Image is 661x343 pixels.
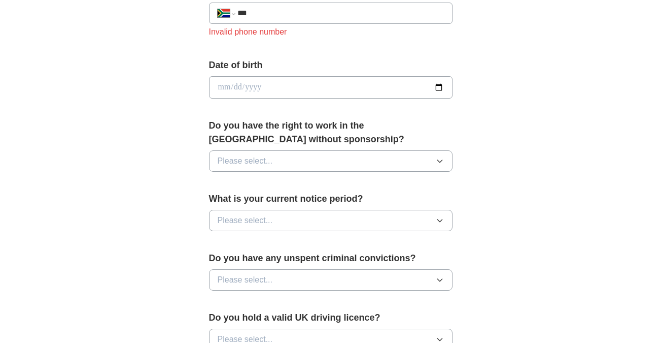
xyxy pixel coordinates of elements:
label: Do you have any unspent criminal convictions? [209,252,453,265]
span: Please select... [218,214,273,227]
label: Do you hold a valid UK driving licence? [209,311,453,325]
span: Please select... [218,274,273,286]
span: Please select... [218,155,273,167]
label: What is your current notice period? [209,192,453,206]
button: Please select... [209,150,453,172]
button: Please select... [209,210,453,231]
label: Date of birth [209,58,453,72]
label: Do you have the right to work in the [GEOGRAPHIC_DATA] without sponsorship? [209,119,453,146]
div: Invalid phone number [209,26,453,38]
button: Please select... [209,269,453,291]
